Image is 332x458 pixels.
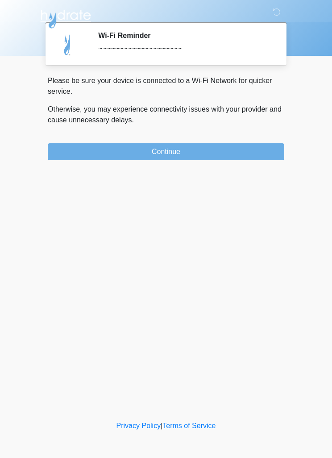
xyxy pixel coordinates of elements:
[116,422,161,429] a: Privacy Policy
[98,43,271,54] div: ~~~~~~~~~~~~~~~~~~~~
[48,75,284,97] p: Please be sure your device is connected to a Wi-Fi Network for quicker service.
[48,143,284,160] button: Continue
[161,422,162,429] a: |
[54,31,81,58] img: Agent Avatar
[48,104,284,125] p: Otherwise, you may experience connectivity issues with your provider and cause unnecessary delays
[132,116,134,124] span: .
[162,422,216,429] a: Terms of Service
[39,7,92,29] img: Hydrate IV Bar - Chandler Logo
